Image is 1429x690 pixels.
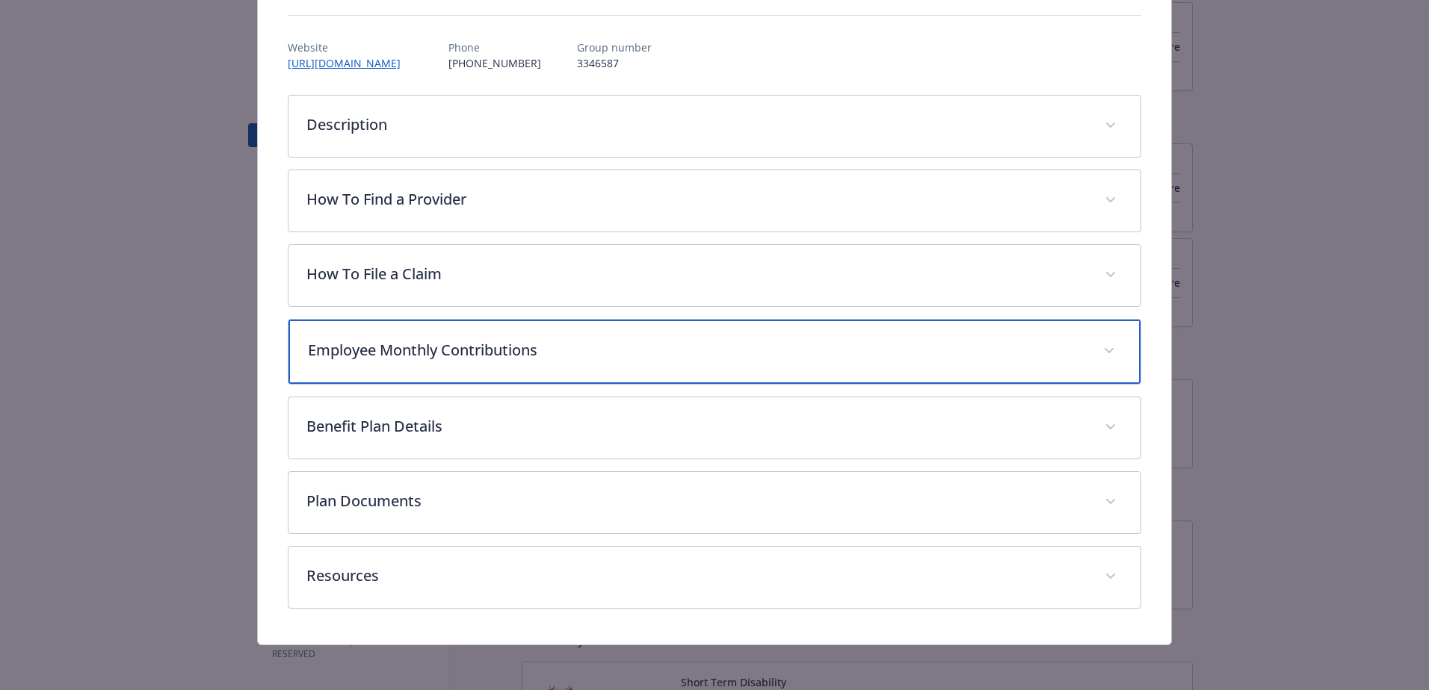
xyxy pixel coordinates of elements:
[308,339,1085,361] p: Employee Monthly Contributions
[288,397,1141,459] div: Benefit Plan Details
[288,547,1141,608] div: Resources
[306,415,1087,438] p: Benefit Plan Details
[288,96,1141,157] div: Description
[288,170,1141,231] div: How To Find a Provider
[288,56,413,70] a: [URL][DOMAIN_NAME]
[306,188,1087,211] p: How To Find a Provider
[288,40,413,55] p: Website
[306,565,1087,587] p: Resources
[288,472,1141,533] div: Plan Documents
[577,40,652,55] p: Group number
[306,114,1087,136] p: Description
[448,40,541,55] p: Phone
[288,320,1141,384] div: Employee Monthly Contributions
[448,55,541,71] p: [PHONE_NUMBER]
[288,245,1141,306] div: How To File a Claim
[306,490,1087,512] p: Plan Documents
[306,263,1087,285] p: How To File a Claim
[577,55,652,71] p: 3346587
